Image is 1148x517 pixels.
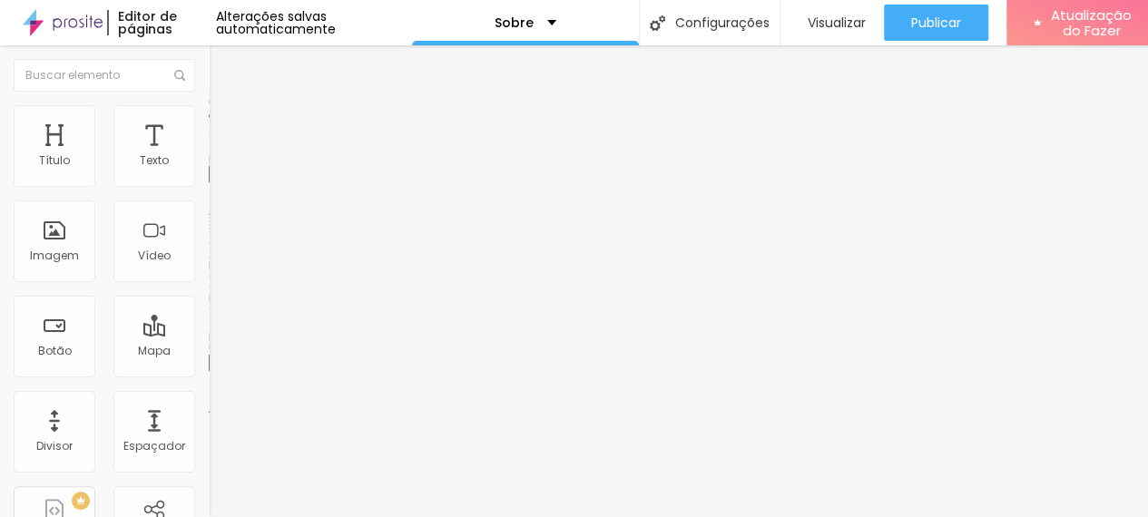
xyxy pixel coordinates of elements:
font: Título [39,152,70,168]
font: Publicar [911,14,961,32]
font: Botão [38,343,72,358]
img: Ícone [174,70,185,81]
font: Sobre [495,14,534,32]
font: Espaçador [123,438,185,454]
font: Divisor [36,438,73,454]
input: Buscar elemento [14,59,195,92]
font: Configurações [674,14,769,32]
button: Visualizar [780,5,884,41]
font: Atualização do Fazer [1051,5,1132,40]
font: Mapa [138,343,171,358]
font: Imagem [30,248,79,263]
font: Texto [140,152,169,168]
font: Vídeo [138,248,171,263]
button: Publicar [884,5,988,41]
font: Alterações salvas automaticamente [216,7,336,38]
font: Visualizar [808,14,866,32]
font: Editor de páginas [118,7,177,38]
img: Ícone [650,15,665,31]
